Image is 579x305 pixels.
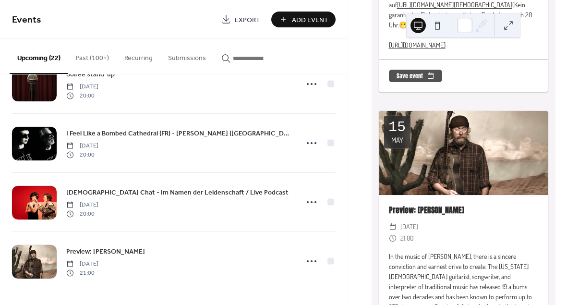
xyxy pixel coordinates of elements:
span: Soirée stand-up [66,70,115,80]
span: Preview: [PERSON_NAME] [66,247,145,257]
span: 21:00 [66,268,98,277]
span: Add Event [292,15,328,25]
span: [DATE] [66,201,98,209]
button: Submissions [160,39,214,73]
span: [DATE] [66,260,98,268]
span: [DATE] [66,83,98,91]
button: Add Event [271,12,336,27]
span: 20:00 [66,150,98,159]
button: Save event [389,70,442,82]
a: Export [214,12,267,27]
span: [DEMOGRAPHIC_DATA] Chat - Im Namen der Leidenschaft / Live Podcast [66,188,289,198]
a: I Feel Like a Bombed Cathedral (FR) - [PERSON_NAME] ([GEOGRAPHIC_DATA]) [66,128,292,139]
span: Export [235,15,260,25]
div: Preview: [PERSON_NAME] [379,205,548,216]
button: Past (100+) [68,39,117,73]
a: Preview: [PERSON_NAME] [66,246,145,257]
a: [URL][DOMAIN_NAME] [389,41,446,49]
button: Upcoming (22) [10,39,68,74]
div: ​ [389,221,397,232]
div: ​ [389,232,397,244]
a: Soirée stand-up [66,69,115,80]
span: I Feel Like a Bombed Cathedral (FR) - [PERSON_NAME] ([GEOGRAPHIC_DATA]) [66,129,292,139]
span: Events [12,11,41,29]
span: 20:00 [66,209,98,218]
div: 15 [388,120,406,134]
span: 21:00 [400,232,413,244]
div: May [391,136,403,144]
a: [DEMOGRAPHIC_DATA] Chat - Im Namen der Leidenschaft / Live Podcast [66,187,289,198]
span: [DATE] [66,142,98,150]
span: [DATE] [400,221,418,232]
a: [URL][DOMAIN_NAME][DEMOGRAPHIC_DATA] [397,0,512,9]
span: 20:00 [66,91,98,100]
button: Recurring [117,39,160,73]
